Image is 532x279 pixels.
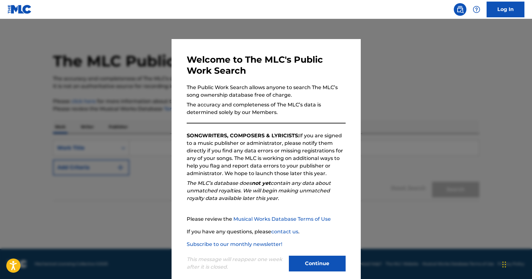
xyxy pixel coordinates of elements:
[187,101,346,116] p: The accuracy and completeness of The MLC’s data is determined solely by our Members.
[502,255,506,274] div: Drag
[187,132,346,177] p: If you are signed to a music publisher or administrator, please notify them directly if you find ...
[187,180,331,201] em: The MLC’s database does contain any data about unmatched royalties. We will begin making unmatche...
[233,216,331,222] a: Musical Works Database Terms of Use
[187,256,285,271] p: This message will reappear one week after it is closed.
[187,54,346,76] h3: Welcome to The MLC's Public Work Search
[187,133,299,139] strong: SONGWRITERS, COMPOSERS & LYRICISTS:
[487,2,524,17] a: Log In
[187,84,346,99] p: The Public Work Search allows anyone to search The MLC’s song ownership database free of charge.
[187,215,346,223] p: Please review the
[456,6,464,13] img: search
[454,3,466,16] a: Public Search
[252,180,271,186] strong: not yet
[289,256,346,271] button: Continue
[500,249,532,279] iframe: Chat Widget
[187,241,282,247] a: Subscribe to our monthly newsletter!
[271,229,298,235] a: contact us
[473,6,480,13] img: help
[470,3,483,16] div: Help
[187,228,346,236] p: If you have any questions, please .
[8,5,32,14] img: MLC Logo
